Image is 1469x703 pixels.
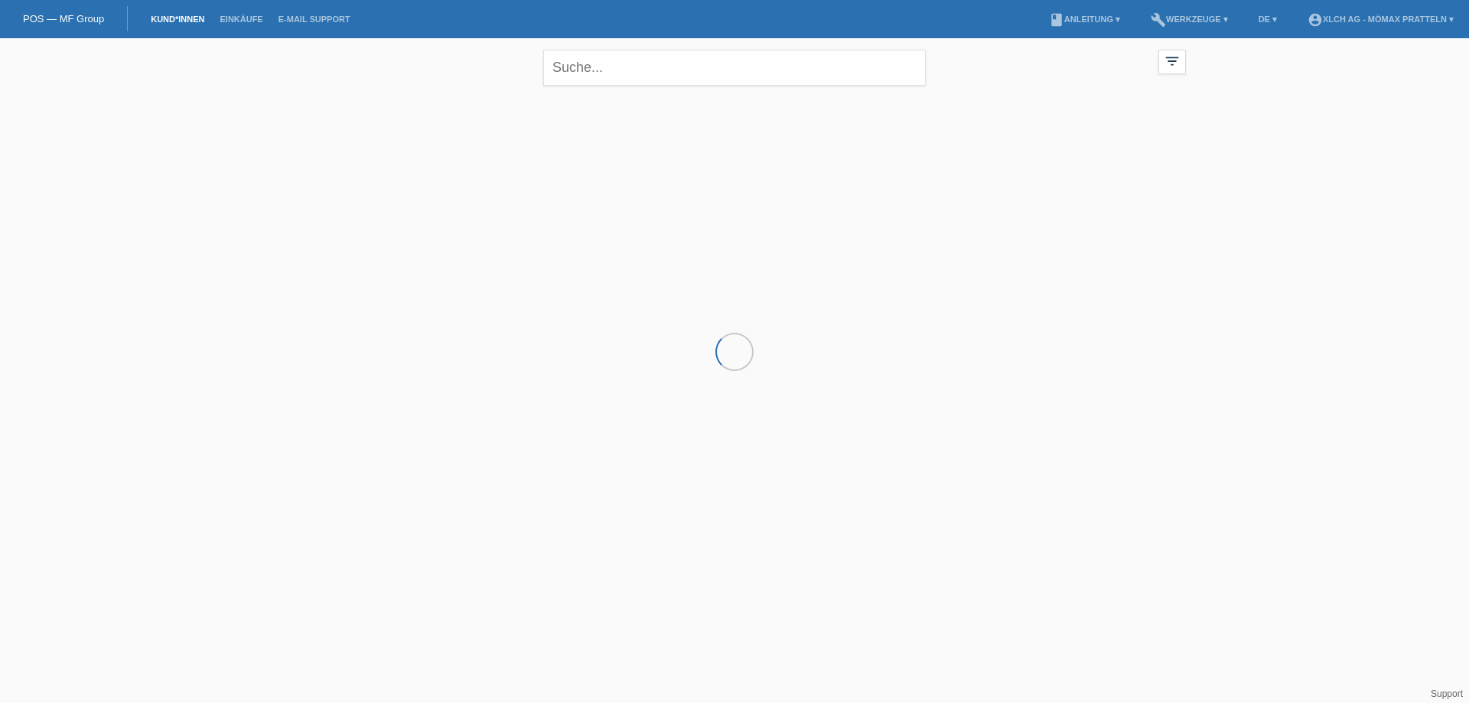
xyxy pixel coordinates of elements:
i: build [1151,12,1166,28]
i: account_circle [1308,12,1323,28]
a: Kund*innen [143,15,212,24]
i: book [1049,12,1064,28]
a: E-Mail Support [271,15,358,24]
a: DE ▾ [1251,15,1285,24]
a: Support [1431,688,1463,699]
i: filter_list [1164,53,1181,70]
a: Einkäufe [212,15,270,24]
a: buildWerkzeuge ▾ [1143,15,1236,24]
input: Suche... [543,50,926,86]
a: bookAnleitung ▾ [1041,15,1128,24]
a: POS — MF Group [23,13,104,24]
a: account_circleXLCH AG - Mömax Pratteln ▾ [1300,15,1461,24]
